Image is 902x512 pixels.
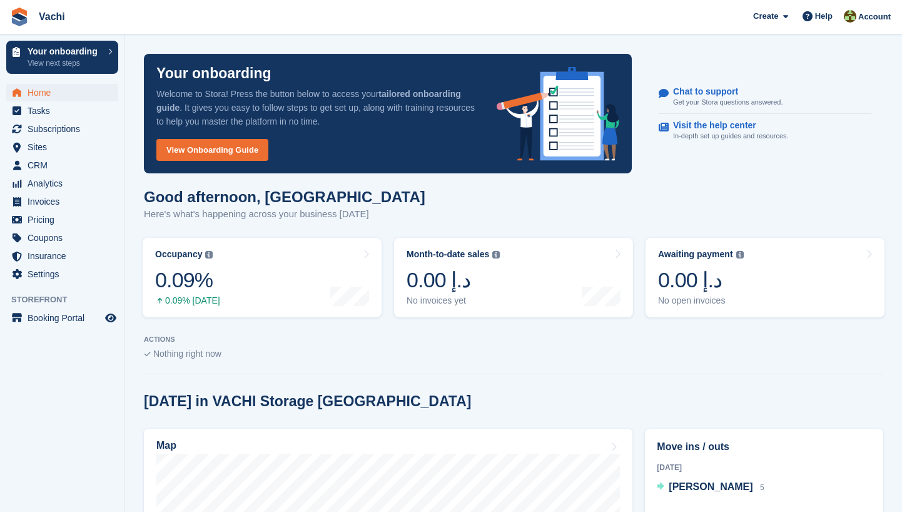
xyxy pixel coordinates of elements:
img: blank_slate_check_icon-ba018cac091ee9be17c0a81a6c232d5eb81de652e7a59be601be346b1b6ddf79.svg [144,352,151,357]
h2: Map [156,440,176,451]
span: Storefront [11,294,124,306]
div: No invoices yet [407,295,500,306]
span: Home [28,84,103,101]
a: menu [6,229,118,247]
span: Nothing right now [153,349,221,359]
div: 0.00 د.إ [658,267,744,293]
a: menu [6,120,118,138]
a: Your onboarding View next steps [6,41,118,74]
a: menu [6,211,118,228]
a: Chat to support Get your Stora questions answered. [659,80,871,115]
div: [DATE] [657,462,871,473]
div: 0.09% [155,267,220,293]
span: Subscriptions [28,120,103,138]
img: icon-info-grey-7440780725fd019a000dd9b08b2336e03edf1995a4989e88bcd33f0948082b44.svg [492,251,500,259]
a: menu [6,247,118,265]
h1: Good afternoon, [GEOGRAPHIC_DATA] [144,188,425,205]
span: Analytics [28,175,103,192]
span: Booking Portal [28,309,103,327]
p: Chat to support [673,86,773,97]
span: Pricing [28,211,103,228]
a: [PERSON_NAME] 5 [657,479,764,496]
a: Visit the help center In-depth set up guides and resources. [659,114,871,148]
span: Account [858,11,891,23]
span: Invoices [28,193,103,210]
div: Occupancy [155,249,202,260]
span: Insurance [28,247,103,265]
span: Tasks [28,102,103,120]
p: Visit the help center [673,120,779,131]
span: Settings [28,265,103,283]
div: No open invoices [658,295,744,306]
a: menu [6,265,118,283]
p: Your onboarding [156,66,271,81]
h2: Move ins / outs [657,439,871,454]
a: Awaiting payment 0.00 د.إ No open invoices [646,238,884,317]
p: Your onboarding [28,47,102,56]
div: Month-to-date sales [407,249,489,260]
img: icon-info-grey-7440780725fd019a000dd9b08b2336e03edf1995a4989e88bcd33f0948082b44.svg [205,251,213,259]
p: ACTIONS [144,335,883,344]
span: 5 [760,483,764,492]
a: View Onboarding Guide [156,139,268,161]
a: menu [6,138,118,156]
p: Here's what's happening across your business [DATE] [144,207,425,222]
img: stora-icon-8386f47178a22dfd0bd8f6a31ec36ba5ce8667c1dd55bd0f319d3a0aa187defe.svg [10,8,29,26]
div: 0.09% [DATE] [155,295,220,306]
p: Get your Stora questions answered. [673,97,783,108]
h2: [DATE] in VACHI Storage [GEOGRAPHIC_DATA] [144,393,471,410]
a: menu [6,156,118,174]
span: [PERSON_NAME] [669,481,753,492]
p: Welcome to Stora! Press the button below to access your . It gives you easy to follow steps to ge... [156,87,477,128]
a: menu [6,193,118,210]
span: Create [753,10,778,23]
span: Sites [28,138,103,156]
a: menu [6,102,118,120]
a: Preview store [103,310,118,325]
img: onboarding-info-6c161a55d2c0e0a8cae90662b2fe09162a5109e8cc188191df67fb4f79e88e88.svg [497,67,619,161]
p: View next steps [28,58,102,69]
span: CRM [28,156,103,174]
span: Coupons [28,229,103,247]
a: menu [6,84,118,101]
p: In-depth set up guides and resources. [673,131,789,141]
a: menu [6,309,118,327]
div: 0.00 د.إ [407,267,500,293]
img: icon-info-grey-7440780725fd019a000dd9b08b2336e03edf1995a4989e88bcd33f0948082b44.svg [736,251,744,259]
img: Anete Gre [844,10,856,23]
a: Month-to-date sales 0.00 د.إ No invoices yet [394,238,633,317]
div: Awaiting payment [658,249,733,260]
span: Help [815,10,833,23]
a: Occupancy 0.09% 0.09% [DATE] [143,238,382,317]
a: menu [6,175,118,192]
a: Vachi [34,6,70,27]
